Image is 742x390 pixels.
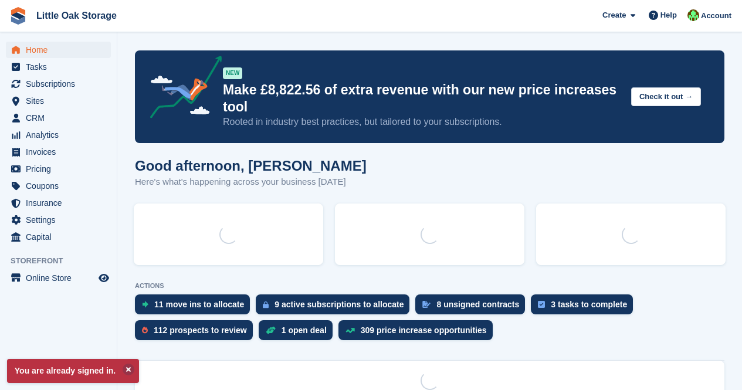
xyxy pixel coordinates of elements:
h1: Good afternoon, [PERSON_NAME] [135,158,367,174]
a: Preview store [97,271,111,285]
img: active_subscription_to_allocate_icon-d502201f5373d7db506a760aba3b589e785aa758c864c3986d89f69b8ff3... [263,301,269,308]
div: 9 active subscriptions to allocate [275,300,404,309]
img: deal-1b604bf984904fb50ccaf53a9ad4b4a5d6e5aea283cecdc64d6e3604feb123c2.svg [266,326,276,334]
div: 3 tasks to complete [551,300,627,309]
img: price-adjustments-announcement-icon-8257ccfd72463d97f412b2fc003d46551f7dbcb40ab6d574587a9cd5c0d94... [140,56,222,123]
a: menu [6,178,111,194]
span: Pricing [26,161,96,177]
span: CRM [26,110,96,126]
a: menu [6,59,111,75]
div: 8 unsigned contracts [436,300,519,309]
span: Coupons [26,178,96,194]
div: 11 move ins to allocate [154,300,244,309]
a: 3 tasks to complete [531,294,639,320]
span: Account [701,10,731,22]
a: 8 unsigned contracts [415,294,531,320]
p: Here's what's happening across your business [DATE] [135,175,367,189]
a: menu [6,42,111,58]
span: Home [26,42,96,58]
div: 1 open deal [282,325,327,335]
span: Subscriptions [26,76,96,92]
div: 309 price increase opportunities [361,325,487,335]
span: Help [660,9,677,21]
img: prospect-51fa495bee0391a8d652442698ab0144808aea92771e9ea1ae160a38d050c398.svg [142,327,148,334]
a: menu [6,270,111,286]
span: Online Store [26,270,96,286]
p: Make £8,822.56 of extra revenue with our new price increases tool [223,82,622,116]
div: 112 prospects to review [154,325,247,335]
a: 1 open deal [259,320,338,346]
span: Tasks [26,59,96,75]
p: You are already signed in. [7,359,139,383]
a: 112 prospects to review [135,320,259,346]
img: move_ins_to_allocate_icon-fdf77a2bb77ea45bf5b3d319d69a93e2d87916cf1d5bf7949dd705db3b84f3ca.svg [142,301,148,308]
p: ACTIONS [135,282,724,290]
span: Sites [26,93,96,109]
a: menu [6,93,111,109]
a: 9 active subscriptions to allocate [256,294,415,320]
a: menu [6,144,111,160]
button: Check it out → [631,87,701,107]
a: menu [6,127,111,143]
div: NEW [223,67,242,79]
span: Invoices [26,144,96,160]
a: Little Oak Storage [32,6,121,25]
p: Rooted in industry best practices, but tailored to your subscriptions. [223,116,622,128]
span: Create [602,9,626,21]
span: Storefront [11,255,117,267]
img: contract_signature_icon-13c848040528278c33f63329250d36e43548de30e8caae1d1a13099fd9432cc5.svg [422,301,431,308]
a: menu [6,76,111,92]
img: Michael Aujla [687,9,699,21]
a: menu [6,195,111,211]
a: menu [6,212,111,228]
a: menu [6,110,111,126]
img: stora-icon-8386f47178a22dfd0bd8f6a31ec36ba5ce8667c1dd55bd0f319d3a0aa187defe.svg [9,7,27,25]
span: Insurance [26,195,96,211]
a: menu [6,161,111,177]
span: Capital [26,229,96,245]
span: Analytics [26,127,96,143]
a: menu [6,229,111,245]
img: task-75834270c22a3079a89374b754ae025e5fb1db73e45f91037f5363f120a921f8.svg [538,301,545,308]
span: Settings [26,212,96,228]
a: 11 move ins to allocate [135,294,256,320]
img: price_increase_opportunities-93ffe204e8149a01c8c9dc8f82e8f89637d9d84a8eef4429ea346261dce0b2c0.svg [345,328,355,333]
a: 309 price increase opportunities [338,320,499,346]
